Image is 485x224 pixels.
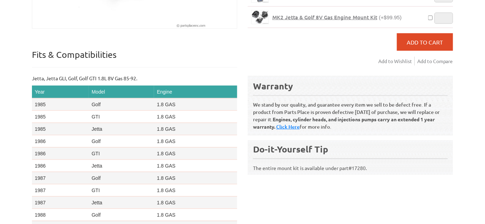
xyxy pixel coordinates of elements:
[154,147,237,159] td: 1.8 GAS
[32,123,89,135] td: 1985
[89,159,154,172] td: Jetta
[407,39,443,46] span: Add to Cart
[89,147,154,159] td: GTI
[89,98,154,110] td: Golf
[379,14,402,20] span: (+$99.95)
[89,209,154,221] td: Golf
[32,110,89,123] td: 1985
[32,98,89,110] td: 1985
[32,209,89,221] td: 1988
[89,196,154,209] td: Jetta
[253,80,448,92] div: Warranty
[253,116,435,130] b: Engines, cylinder heads, and injections pumps carry an extended 1 year warranty.
[154,184,237,196] td: 1.8 GAS
[253,143,328,155] b: Do-it-Yourself Tip
[276,123,300,130] a: Click Here
[89,184,154,196] td: GTI
[154,123,237,135] td: 1.8 GAS
[154,110,237,123] td: 1.8 GAS
[378,57,415,66] a: Add to Wishlist
[32,172,89,184] td: 1987
[32,184,89,196] td: 1987
[32,49,237,68] p: Fits & Compatibilities
[32,147,89,159] td: 1986
[89,172,154,184] td: Golf
[32,159,89,172] td: 1986
[272,14,377,21] span: MK2 Jetta & Golf 8V Gas Engine Mount Kit
[253,158,448,172] p: The entire mount kit is available under part#17280.
[32,196,89,209] td: 1987
[32,86,89,99] th: Year
[32,75,237,82] p: Jetta, Jetta GLI, Golf, Golf GTI 1.8L 8V Gas 85-92.
[251,10,269,24] a: MK2 Jetta & Golf 8V Gas Engine Mount Kit
[89,123,154,135] td: Jetta
[253,95,448,130] p: We stand by our quality, and guarantee every item we sell to be defect free. If a product from Pa...
[154,172,237,184] td: 1.8 GAS
[154,98,237,110] td: 1.8 GAS
[252,11,268,23] img: MK2 Jetta & Golf 8V Gas Engine Mount Kit
[89,86,154,99] th: Model
[89,135,154,147] td: Golf
[89,110,154,123] td: GTI
[397,33,453,51] button: Add to Cart
[154,159,237,172] td: 1.8 GAS
[154,196,237,209] td: 1.8 GAS
[154,86,237,99] th: Engine
[32,135,89,147] td: 1986
[272,14,402,21] a: MK2 Jetta & Golf 8V Gas Engine Mount Kit(+$99.95)
[154,135,237,147] td: 1.8 GAS
[417,57,453,66] a: Add to Compare
[154,209,237,221] td: 1.8 GAS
